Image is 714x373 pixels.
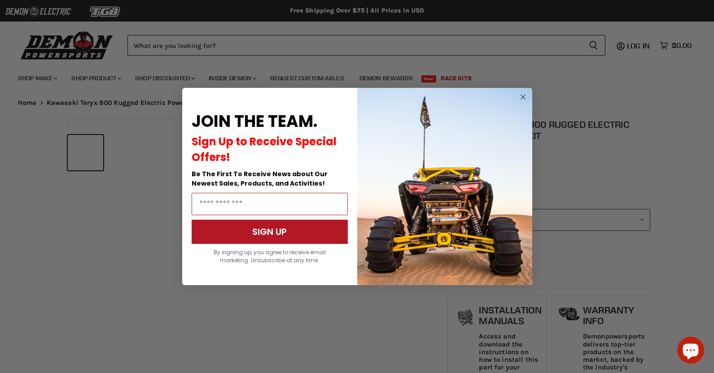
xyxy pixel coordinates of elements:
span: Be The First To Receive News about Our Newest Sales, Products, and Activities! [192,169,328,188]
button: Close dialog [517,91,529,103]
span: JOIN THE TEAM. [192,110,317,133]
inbox-online-store-chat: Shopify online store chat [675,337,707,366]
span: Sign Up to Receive Special Offers! [192,134,337,165]
span: By signing up, you agree to receive email marketing. Unsubscribe at any time. [214,248,326,264]
button: SIGN UP [192,220,348,244]
img: a9095488-b6e7-41ba-879d-588abfab540b.jpeg [357,88,532,285]
input: Email Address [192,193,348,215]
